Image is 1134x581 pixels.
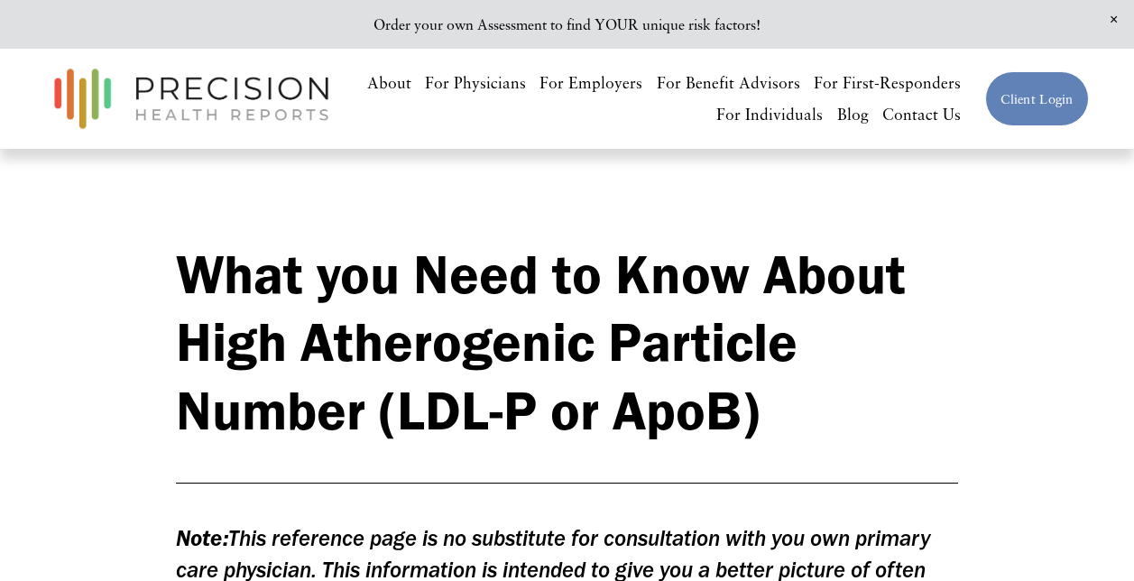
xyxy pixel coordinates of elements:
[985,71,1088,126] a: Client Login
[45,60,337,137] img: Precision Health Reports
[837,98,869,130] a: Blog
[814,67,961,98] a: For First-Responders
[716,98,823,130] a: For Individuals
[367,67,411,98] a: About
[657,67,800,98] a: For Benefit Advisors
[176,523,228,551] em: Note:
[539,67,642,98] a: For Employers
[425,67,526,98] a: For Physicians
[176,241,919,443] strong: What you Need to Know About High Atherogenic Particle Number (LDL-P or ApoB)
[882,98,961,130] a: Contact Us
